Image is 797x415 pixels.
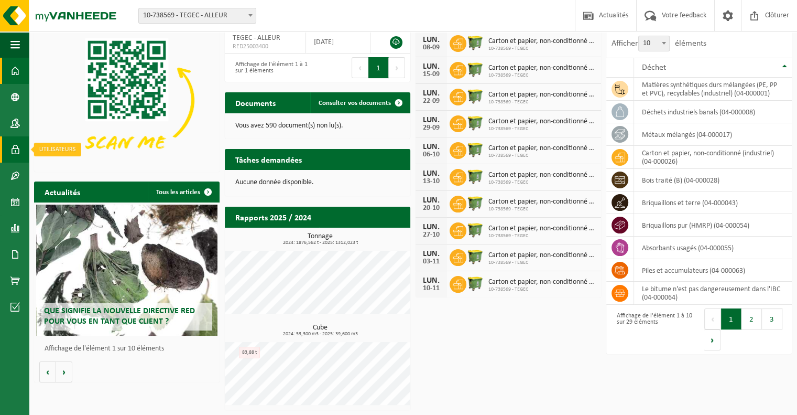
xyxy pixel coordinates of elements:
span: TEGEC - ALLEUR [233,34,280,42]
span: 2024: 53,300 m3 - 2025: 39,600 m3 [230,332,410,337]
h3: Tonnage [230,233,410,246]
img: WB-1100-HPE-GN-50 [466,248,484,265]
div: 08-09 [421,44,442,51]
span: Consulter vos documents [319,100,391,107]
span: Carton et papier, non-conditionné (industriel) [488,171,596,179]
span: 10-738569 - TEGEC - ALLEUR [139,8,256,23]
img: WB-1100-HPE-GN-50 [466,87,484,105]
a: Consulter vos documents [310,92,409,113]
div: 15-09 [421,71,442,78]
td: matières synthétiques durs mélangées (PE, PP et PVC), recyclables (industriel) (04-000001) [634,78,792,101]
span: 2024: 1876,562 t - 2025: 1312,023 t [230,240,410,246]
button: 3 [762,308,782,329]
div: LUN. [421,62,442,71]
span: 10-738569 - TEGEC - ALLEUR [138,8,256,24]
span: 10-738569 - TEGEC [488,72,596,79]
div: Affichage de l'élément 1 à 1 sur 1 éléments [230,56,312,79]
img: Download de VHEPlus App [34,30,220,170]
button: Previous [704,308,721,329]
label: Afficher éléments [612,39,706,48]
div: 27-10 [421,231,442,239]
span: Carton et papier, non-conditionné (industriel) [488,144,596,153]
span: Carton et papier, non-conditionné (industriel) [488,118,596,126]
h2: Actualités [34,182,91,202]
div: LUN. [421,89,442,98]
button: Next [389,57,405,78]
span: Carton et papier, non-conditionné (industriel) [488,225,596,233]
div: 13-10 [421,178,442,185]
span: 10-738569 - TEGEC [488,99,596,105]
td: déchets industriels banals (04-000008) [634,101,792,123]
p: Vous avez 590 document(s) non lu(s). [235,122,400,130]
div: 83,88 t [239,347,260,358]
div: 20-10 [421,205,442,212]
div: 03-11 [421,258,442,265]
div: 10-11 [421,285,442,292]
span: Que signifie la nouvelle directive RED pour vous en tant que client ? [44,307,195,325]
td: briquaillons et terre (04-000043) [634,191,792,214]
img: WB-1100-HPE-GN-50 [466,274,484,292]
div: 29-09 [421,124,442,132]
div: 22-09 [421,98,442,105]
a: Tous les articles [148,182,219,203]
img: WB-1100-HPE-GN-50 [466,60,484,78]
div: 06-10 [421,151,442,158]
td: Le bitume n'est pas dangereusement dans l'IBC (04-000064) [634,282,792,305]
h2: Tâches demandées [225,149,312,169]
img: WB-1100-HPE-GN-50 [466,194,484,212]
a: Que signifie la nouvelle directive RED pour vous en tant que client ? [36,205,218,336]
button: 1 [368,57,389,78]
img: WB-1100-HPE-GN-50 [466,221,484,239]
span: 10-738569 - TEGEC [488,260,596,266]
img: WB-1100-HPE-GN-50 [466,167,484,185]
span: Carton et papier, non-conditionné (industriel) [488,198,596,206]
span: Carton et papier, non-conditionné (industriel) [488,278,596,286]
button: Previous [352,57,368,78]
button: Next [704,329,720,350]
span: Carton et papier, non-conditionné (industriel) [488,64,596,72]
div: LUN. [421,36,442,44]
td: absorbants usagés (04-000055) [634,237,792,259]
td: bois traité (B) (04-000028) [634,169,792,191]
div: LUN. [421,223,442,231]
span: 10-738569 - TEGEC [488,46,596,52]
h2: Documents [225,92,286,113]
span: 10-738569 - TEGEC [488,233,596,239]
button: Volgende [56,361,72,382]
td: briquaillons pur (HMRP) (04-000054) [634,214,792,237]
p: Affichage de l'élément 1 sur 10 éléments [45,345,214,353]
span: 10 [638,36,670,51]
span: 10 [639,36,669,51]
div: LUN. [421,196,442,205]
span: RED25003400 [233,42,298,51]
a: Consulter les rapports [319,227,409,248]
span: 10-738569 - TEGEC [488,126,596,132]
img: WB-1100-HPE-GN-50 [466,34,484,51]
p: Aucune donnée disponible. [235,179,400,186]
div: LUN. [421,250,442,258]
h2: Rapports 2025 / 2024 [225,207,322,227]
span: 10-738569 - TEGEC [488,286,596,293]
span: 10-738569 - TEGEC [488,153,596,159]
button: Vorige [39,361,56,382]
td: carton et papier, non-conditionné (industriel) (04-000026) [634,146,792,169]
h3: Cube [230,324,410,337]
span: 10-738569 - TEGEC [488,179,596,186]
span: Carton et papier, non-conditionné (industriel) [488,37,596,46]
img: WB-1100-HPE-GN-50 [466,114,484,132]
button: 2 [741,308,762,329]
td: [DATE] [306,30,370,54]
div: LUN. [421,169,442,178]
div: LUN. [421,143,442,151]
div: Affichage de l'élément 1 à 10 sur 29 éléments [612,307,694,352]
span: Déchet [642,63,666,72]
span: Carton et papier, non-conditionné (industriel) [488,91,596,99]
div: LUN. [421,276,442,285]
span: 10-738569 - TEGEC [488,206,596,212]
td: métaux mélangés (04-000017) [634,123,792,146]
td: Piles et accumulateurs (04-000063) [634,259,792,282]
img: WB-1100-HPE-GN-50 [466,141,484,158]
span: Carton et papier, non-conditionné (industriel) [488,251,596,260]
div: LUN. [421,116,442,124]
button: 1 [721,308,741,329]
